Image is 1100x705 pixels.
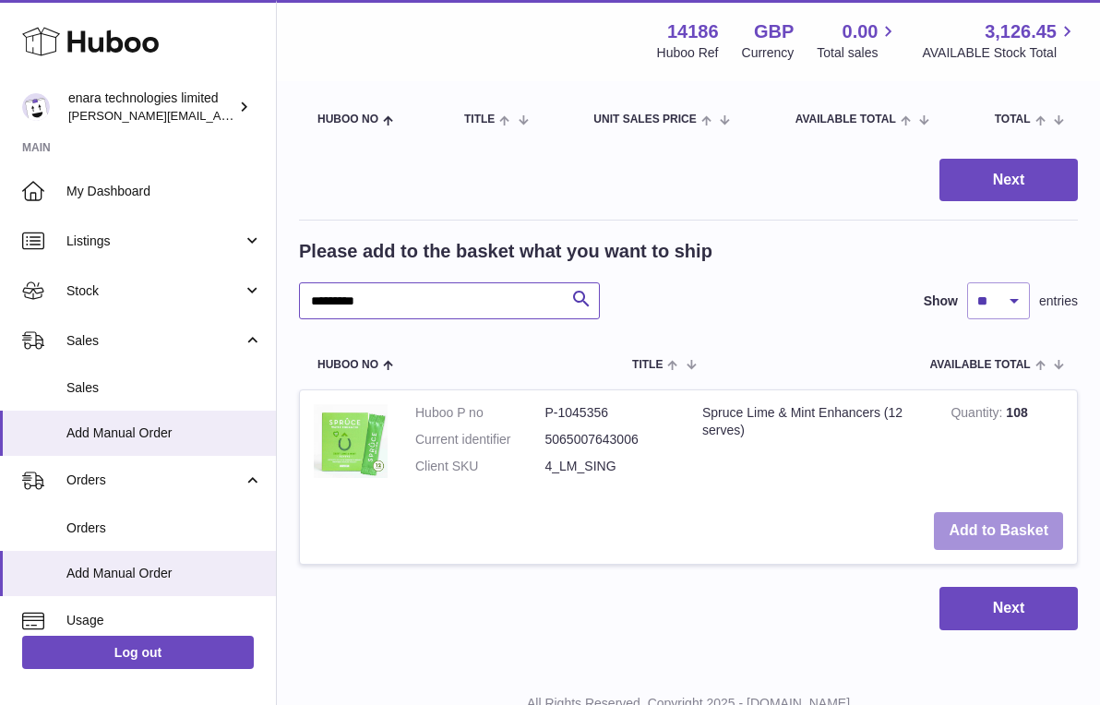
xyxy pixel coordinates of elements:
[66,424,262,442] span: Add Manual Order
[66,332,243,350] span: Sales
[657,44,719,62] div: Huboo Ref
[415,431,545,448] dt: Current identifier
[795,114,896,125] span: AVAILABLE Total
[843,19,879,44] span: 0.00
[415,458,545,475] dt: Client SKU
[939,587,1078,630] button: Next
[314,404,388,478] img: Spruce Lime & Mint Enhancers (12 serves)
[922,19,1078,62] a: 3,126.45 AVAILABLE Stock Total
[593,114,696,125] span: Unit Sales Price
[817,44,899,62] span: Total sales
[922,44,1078,62] span: AVAILABLE Stock Total
[742,44,795,62] div: Currency
[632,359,663,371] span: Title
[754,19,794,44] strong: GBP
[22,636,254,669] a: Log out
[66,379,262,397] span: Sales
[66,183,262,200] span: My Dashboard
[937,390,1077,498] td: 108
[545,404,676,422] dd: P-1045356
[299,239,712,264] h2: Please add to the basket what you want to ship
[667,19,719,44] strong: 14186
[317,114,378,125] span: Huboo no
[22,93,50,121] img: Dee@enara.co
[939,159,1078,202] button: Next
[545,458,676,475] dd: 4_LM_SING
[66,233,243,250] span: Listings
[66,565,262,582] span: Add Manual Order
[415,404,545,422] dt: Huboo P no
[68,108,370,123] span: [PERSON_NAME][EMAIL_ADDRESS][DOMAIN_NAME]
[924,293,958,310] label: Show
[66,612,262,629] span: Usage
[68,90,234,125] div: enara technologies limited
[817,19,899,62] a: 0.00 Total sales
[66,472,243,489] span: Orders
[464,114,495,125] span: Title
[66,282,243,300] span: Stock
[66,520,262,537] span: Orders
[951,405,1006,424] strong: Quantity
[688,390,937,498] td: Spruce Lime & Mint Enhancers (12 serves)
[317,359,378,371] span: Huboo no
[995,114,1031,125] span: Total
[1039,293,1078,310] span: entries
[930,359,1031,371] span: AVAILABLE Total
[545,431,676,448] dd: 5065007643006
[985,19,1057,44] span: 3,126.45
[934,512,1063,550] button: Add to Basket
